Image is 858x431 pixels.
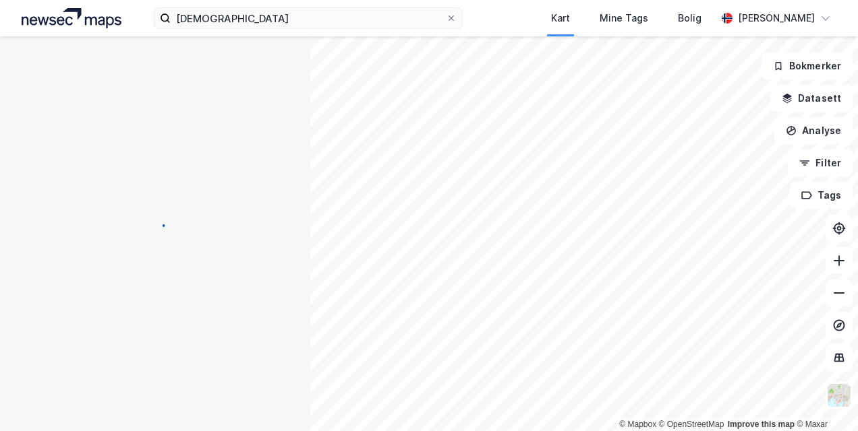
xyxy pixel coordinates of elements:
[791,366,858,431] iframe: Chat Widget
[551,10,570,26] div: Kart
[144,215,166,236] img: spinner.a6d8c91a73a9ac5275cf975e30b51cfb.svg
[791,366,858,431] div: Kontrollprogram for chat
[659,420,724,429] a: OpenStreetMap
[770,85,853,112] button: Datasett
[774,117,853,144] button: Analyse
[171,8,445,28] input: Søk på adresse, matrikkel, gårdeiere, leietakere eller personer
[790,182,853,209] button: Tags
[678,10,702,26] div: Bolig
[600,10,648,26] div: Mine Tags
[22,8,121,28] img: logo.a4113a55bc3d86da70a041830d287a7e.svg
[788,150,853,176] button: Filter
[738,10,815,26] div: [PERSON_NAME]
[728,420,795,429] a: Improve this map
[762,53,853,79] button: Bokmerker
[619,420,656,429] a: Mapbox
